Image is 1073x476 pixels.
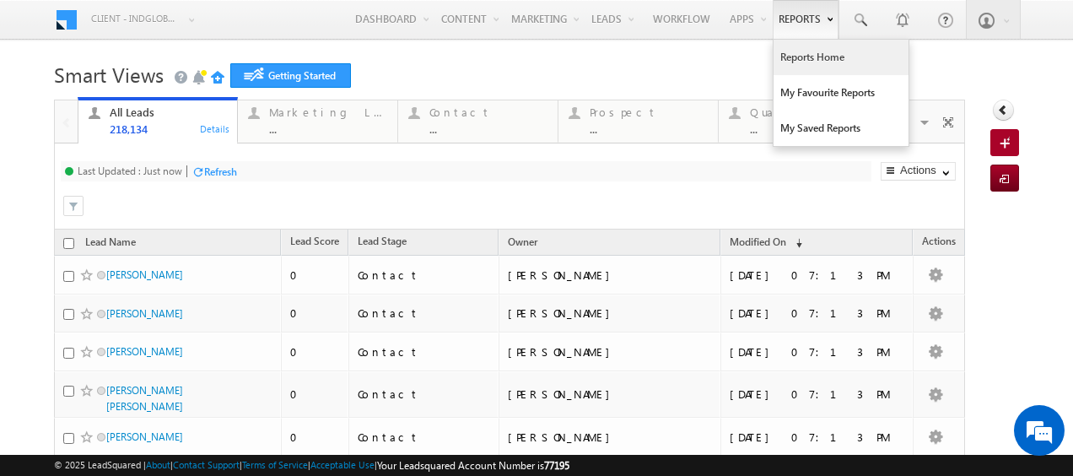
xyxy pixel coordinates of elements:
div: Qualified [750,105,868,119]
a: [PERSON_NAME] [PERSON_NAME] [106,384,183,413]
a: [PERSON_NAME] [106,430,183,443]
a: Acceptable Use [310,459,375,470]
span: (sorted descending) [789,236,802,250]
span: Modified On [730,235,786,248]
span: Your Leadsquared Account Number is [377,459,569,472]
a: All Leads218,134Details [78,97,239,144]
div: Prospect [590,105,708,119]
a: Prospect... [558,100,719,143]
span: © 2025 LeadSquared | | | | | [54,457,569,473]
a: Modified On (sorted descending) [721,232,811,254]
a: Qualified... [718,100,879,143]
div: 0 [290,344,341,360]
div: [DATE] 07:13 PM [730,344,905,360]
a: My Saved Reports [774,111,909,146]
div: Contact [358,344,491,360]
div: ... [429,122,547,135]
div: Last Updated : Just now [78,165,182,177]
div: Contact [429,105,547,119]
div: Contact [358,430,491,445]
span: Lead Stage [358,235,407,247]
div: [PERSON_NAME] [508,430,713,445]
div: 0 [290,430,341,445]
a: Reports Home [774,40,909,75]
div: [PERSON_NAME] [508,268,713,283]
a: Lead Stage [349,232,415,254]
a: [PERSON_NAME] [106,268,183,281]
span: 77195 [544,459,569,472]
div: [PERSON_NAME] [508,306,713,321]
div: Details [199,121,231,136]
a: My Favourite Reports [774,75,909,111]
div: Contact [358,306,491,321]
a: Terms of Service [242,459,308,470]
div: Contact [358,387,491,402]
span: Actions [914,232,964,254]
a: About [146,459,170,470]
div: [DATE] 07:13 PM [730,268,905,283]
input: Check all records [63,238,74,249]
a: Lead Name [77,233,144,255]
div: [PERSON_NAME] [508,344,713,360]
div: [DATE] 07:13 PM [730,387,905,402]
div: Contact [358,268,491,283]
span: Client - indglobal2 (77195) [91,10,180,27]
div: [PERSON_NAME] [508,387,713,402]
div: 0 [290,387,341,402]
a: [PERSON_NAME] [106,345,183,358]
div: 218,134 [110,122,228,135]
span: Owner [508,235,537,248]
div: All Leads [110,105,228,119]
div: [DATE] 07:13 PM [730,306,905,321]
a: Getting Started [230,63,351,88]
span: Smart Views [54,61,164,88]
span: Lead Score [290,235,339,247]
div: ... [750,122,868,135]
a: [PERSON_NAME] [106,307,183,320]
a: Lead Score [282,232,348,254]
div: Marketing Leads [269,105,387,119]
a: Contact Support [173,459,240,470]
a: Contact... [397,100,558,143]
div: 0 [290,306,341,321]
div: 0 [290,268,341,283]
a: Marketing Leads... [237,100,398,143]
div: Refresh [204,165,237,178]
div: ... [590,122,708,135]
div: [DATE] 07:13 PM [730,430,905,445]
div: ... [269,122,387,135]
